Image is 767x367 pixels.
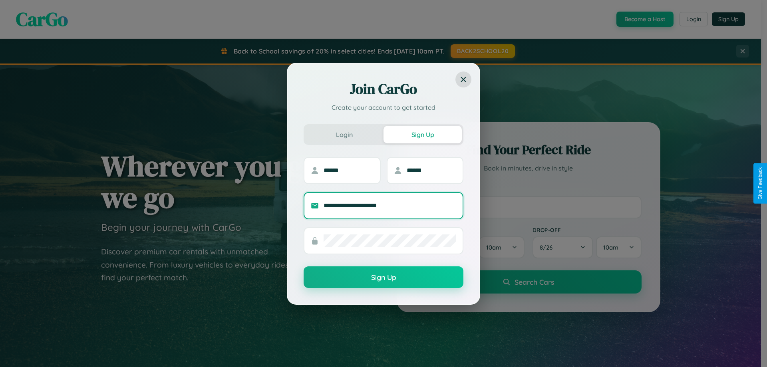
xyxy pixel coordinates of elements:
p: Create your account to get started [304,103,463,112]
button: Login [305,126,383,143]
div: Give Feedback [757,167,763,200]
h2: Join CarGo [304,79,463,99]
button: Sign Up [383,126,462,143]
button: Sign Up [304,266,463,288]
